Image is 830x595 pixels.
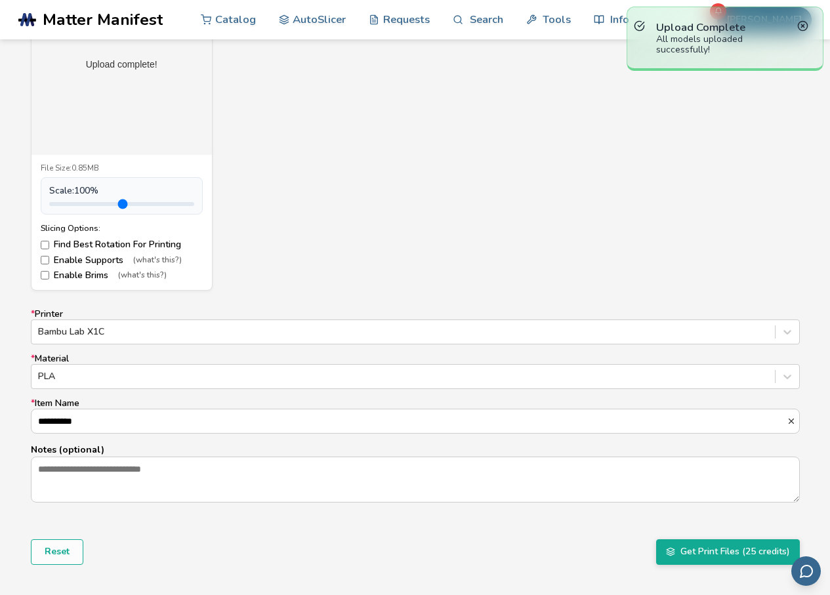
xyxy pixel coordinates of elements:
[41,239,203,250] label: Find Best Rotation For Printing
[41,224,203,233] div: Slicing Options:
[118,271,167,280] span: (what's this?)
[31,354,800,389] label: Material
[41,270,203,281] label: Enable Brims
[31,457,799,502] textarea: Notes (optional)
[656,539,800,564] button: Get Print Files (25 credits)
[791,556,821,586] button: Send feedback via email
[41,255,203,266] label: Enable Supports
[31,443,800,457] p: Notes (optional)
[656,20,794,34] p: Upload Complete
[31,398,800,434] label: Item Name
[31,539,83,564] button: Reset
[41,164,203,173] div: File Size: 0.85MB
[133,256,182,265] span: (what's this?)
[49,186,98,196] span: Scale: 100 %
[656,34,794,55] div: All models uploaded successfully!
[41,241,49,249] input: Find Best Rotation For Printing
[41,256,49,264] input: Enable Supports(what's this?)
[31,409,787,433] input: *Item Name
[31,309,800,344] label: Printer
[43,10,163,29] span: Matter Manifest
[787,417,799,426] button: *Item Name
[86,59,157,70] div: Upload complete!
[41,271,49,279] input: Enable Brims(what's this?)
